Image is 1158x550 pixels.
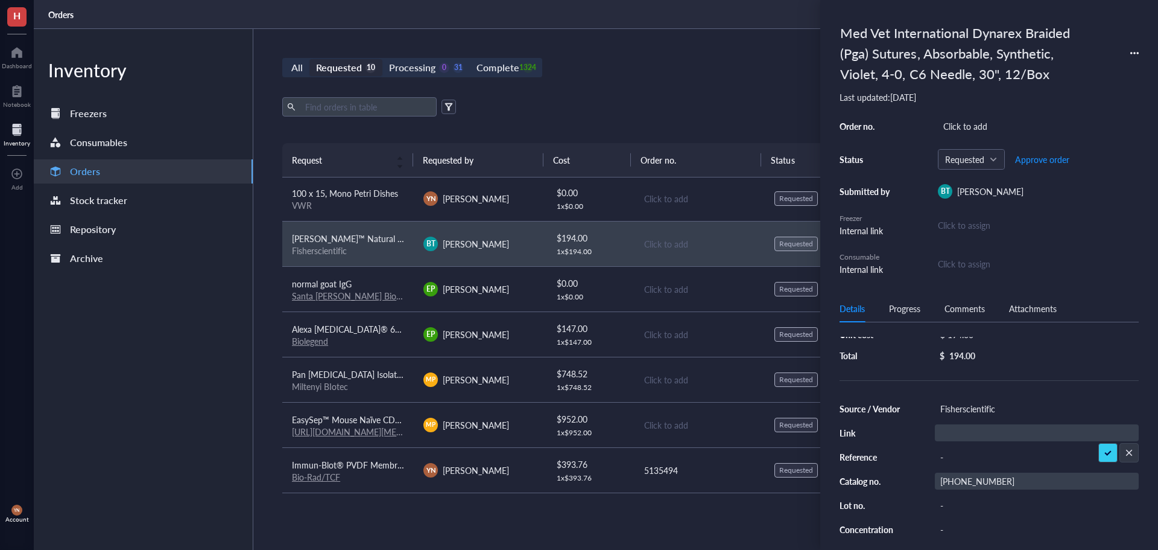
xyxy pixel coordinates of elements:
div: 5135494 [644,464,755,477]
td: Click to add [633,221,765,266]
div: Status [840,154,894,165]
div: Notebook [3,101,31,108]
div: segmented control [282,58,542,77]
span: 100 x 15, Mono Petri Dishes [292,187,398,199]
span: [PERSON_NAME] [443,193,509,205]
span: BT [941,186,950,197]
div: $ 952.00 [557,412,624,426]
td: Click to add [633,176,765,221]
td: Click to add [633,402,765,447]
div: Requested [779,194,813,203]
a: Repository [34,217,253,241]
a: Freezers [34,101,253,126]
div: $ 147.00 [557,322,624,335]
div: $ 0.00 [557,277,624,290]
div: 1 x $ 952.00 [557,428,624,438]
div: Requested [779,375,813,385]
span: Immun-Blot® PVDF Membrane, Roll, 26 cm x 3.3 m, 1620177 [292,459,525,471]
span: [PERSON_NAME]™ Natural Chromic Gut Absorbable Sutures [292,232,520,245]
span: EP [426,284,435,295]
div: Click to add [938,118,1139,135]
a: [URL][DOMAIN_NAME][MEDICAL_DATA] [292,426,448,438]
div: Last updated: [DATE] [840,92,1139,103]
div: Requested [316,59,362,76]
div: Click to add [644,192,755,205]
div: Click to assign [938,219,1139,232]
span: YN [426,465,435,475]
div: 31 [453,63,463,73]
div: Internal link [840,224,894,237]
span: [PERSON_NAME] [957,185,1024,197]
div: Submitted by [840,186,894,197]
div: Consumable [840,252,894,263]
div: Account [5,516,29,523]
span: [PERSON_NAME] [443,374,509,386]
a: Orders [48,9,76,20]
a: Stock tracker [34,188,253,213]
td: Click to add [633,312,765,357]
div: Freezer [840,213,894,224]
div: Archive [70,250,103,267]
span: Requested [945,154,995,165]
div: 1 x $ 0.00 [557,292,624,302]
span: [PERSON_NAME] [443,238,509,250]
div: Click to assign [938,257,1139,270]
div: $ 393.76 [557,458,624,471]
div: 1 x $ 0.00 [557,202,624,211]
div: 1 x $ 194.00 [557,247,624,257]
div: Add [11,184,23,191]
div: 194.00 [949,350,975,361]
span: [PERSON_NAME] [443,328,509,341]
div: 1 x $ 393.76 [557,473,624,483]
div: 1324 [523,63,533,73]
div: - [935,521,1139,538]
div: Reference [840,452,901,462]
div: Lot no. [840,500,901,511]
span: MP [426,420,435,429]
div: Order no. [840,121,894,132]
a: Bio-Rad/TCF [292,471,340,483]
div: 10 [365,63,376,73]
div: Click to add [644,328,755,341]
a: Archive [34,246,253,270]
div: Complete [476,59,519,76]
div: Click to add [644,237,755,251]
div: - [935,449,1139,465]
a: Notebook [3,82,31,108]
div: Processing [389,59,435,76]
span: Request [292,153,389,167]
div: Requested [779,420,813,430]
span: YN [14,508,20,513]
span: EasySep™ Mouse Naïve CD8+ [MEDICAL_DATA] Isolation Kit [292,414,520,426]
a: Dashboard [2,43,32,69]
a: Santa [PERSON_NAME] Biotechnology [292,290,437,302]
div: Source / Vendor [840,403,901,414]
div: Inventory [4,139,30,147]
div: Click to add [644,373,755,386]
td: 5135494 [633,447,765,493]
div: Fisherscientific [935,400,1139,417]
div: 0 [439,63,449,73]
span: Alexa [MEDICAL_DATA]® 647 anti-mouse CD182 (CXCR2) Antibody [292,323,548,335]
span: [PERSON_NAME] [443,419,509,431]
div: Link [840,427,901,438]
th: Status [761,143,848,177]
div: Consumables [70,134,127,151]
div: Fisherscientific [292,245,404,256]
div: Med Vet International Dynarex Braided (Pga) Sutures, Absorbable, Synthetic, Violet, 4-0, C6 Needl... [835,19,1088,87]
div: Requested [779,284,813,294]
div: Catalog no. [840,476,901,487]
div: Concentration [840,524,901,535]
div: Repository [70,221,116,238]
div: $ 748.52 [557,367,624,380]
div: Miltenyi BIotec [292,381,404,392]
div: [PHONE_NUMBER] [935,473,1139,490]
div: Attachments [1009,302,1057,315]
div: Orders [70,163,100,180]
a: Consumables [34,130,253,155]
span: H [13,8,21,23]
div: Requested [779,330,813,339]
div: All [291,59,303,76]
div: Stock tracker [70,192,127,209]
span: Pan [MEDICAL_DATA] Isolation Kit [292,368,421,380]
